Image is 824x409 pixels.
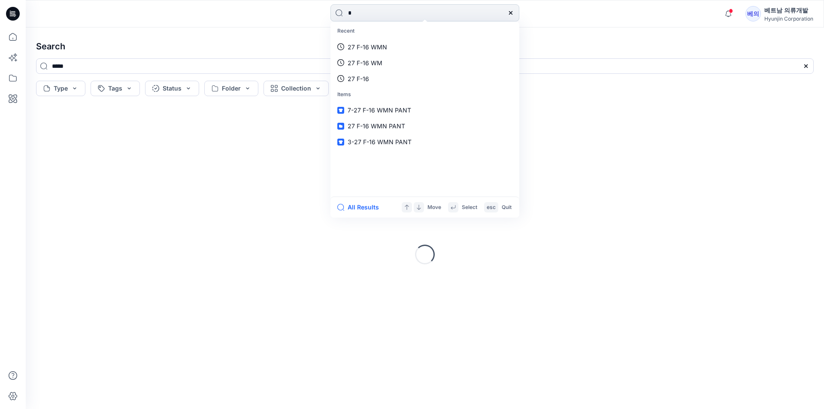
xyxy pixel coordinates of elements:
p: 27 F-16 WMN [348,42,387,52]
div: 베트남 의류개발 [764,5,813,15]
span: 7-27 F-16 WMN PANT [348,106,411,114]
p: Recent [332,23,518,39]
span: 3-27 F-16 WMN PANT [348,138,412,145]
p: 27 F-16 WM [348,58,382,67]
button: Tags [91,81,140,96]
a: 27 F-16 [332,71,518,87]
p: Quit [502,203,512,212]
p: Move [427,203,441,212]
div: 베의 [745,6,761,21]
p: Select [462,203,477,212]
a: 27 F-16 WMN [332,39,518,55]
button: Type [36,81,85,96]
button: Status [145,81,199,96]
p: 27 F-16 [348,74,369,83]
p: Items [332,87,518,103]
span: 27 F-16 WMN PANT [348,122,405,130]
a: 7-27 F-16 WMN PANT [332,102,518,118]
button: All Results [337,202,385,212]
button: Collection [264,81,329,96]
a: 3-27 F-16 WMN PANT [332,134,518,150]
button: Folder [204,81,258,96]
div: Hyunjin Corporation [764,15,813,22]
p: esc [487,203,496,212]
a: 27 F-16 WM [332,55,518,71]
h4: Search [29,34,821,58]
a: 27 F-16 WMN PANT [332,118,518,134]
